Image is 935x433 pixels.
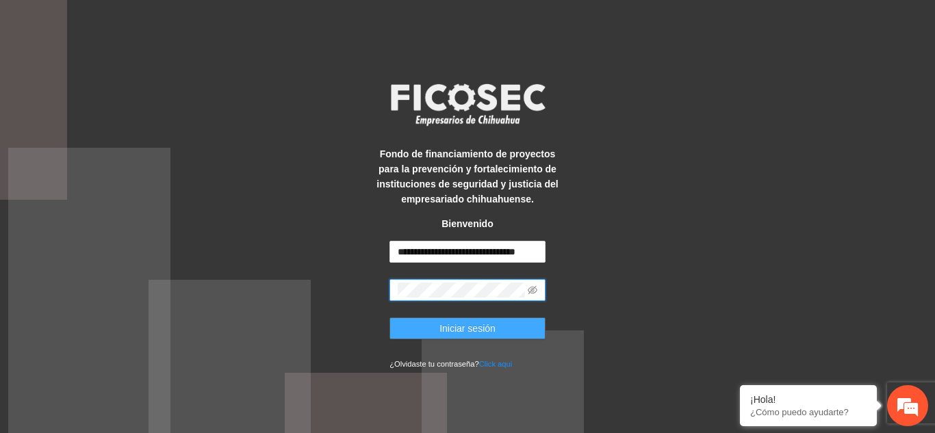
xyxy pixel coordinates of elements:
[79,140,189,278] span: Estamos en línea.
[479,360,513,368] a: Click aqui
[528,285,537,295] span: eye-invisible
[389,317,546,339] button: Iniciar sesión
[439,321,496,336] span: Iniciar sesión
[382,79,553,130] img: logo
[225,7,257,40] div: Minimizar ventana de chat en vivo
[71,70,230,88] div: Chatee con nosotros ahora
[750,394,867,405] div: ¡Hola!
[376,148,558,205] strong: Fondo de financiamiento de proyectos para la prevención y fortalecimiento de instituciones de seg...
[389,360,512,368] small: ¿Olvidaste tu contraseña?
[441,218,493,229] strong: Bienvenido
[750,407,867,417] p: ¿Cómo puedo ayudarte?
[7,288,261,336] textarea: Escriba su mensaje y pulse “Intro”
